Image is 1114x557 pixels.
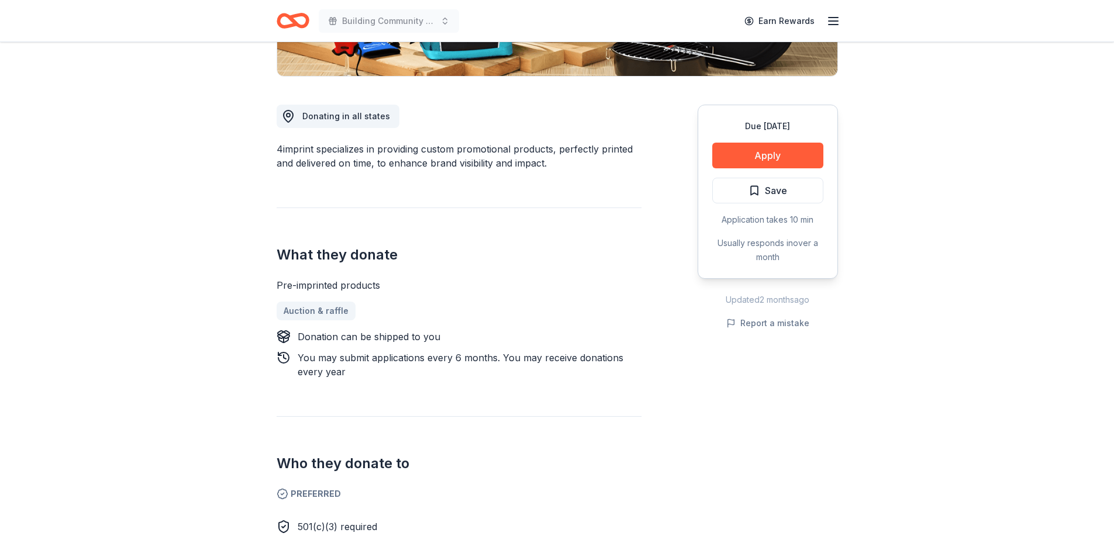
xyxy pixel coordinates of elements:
[737,11,822,32] a: Earn Rewards
[298,330,440,344] div: Donation can be shipped to you
[712,213,823,227] div: Application takes 10 min
[277,245,642,264] h2: What they donate
[342,14,436,28] span: Building Community and [MEDICAL_DATA] Awareness: The 8th Annual Superhero Fun Run/Walk for [MEDIC...
[765,183,787,198] span: Save
[698,293,838,307] div: Updated 2 months ago
[277,278,642,292] div: Pre-imprinted products
[277,7,309,34] a: Home
[298,521,377,532] span: 501(c)(3) required
[277,142,642,170] div: 4imprint specializes in providing custom promotional products, perfectly printed and delivered on...
[712,236,823,264] div: Usually responds in over a month
[319,9,459,33] button: Building Community and [MEDICAL_DATA] Awareness: The 8th Annual Superhero Fun Run/Walk for [MEDIC...
[277,454,642,473] h2: Who they donate to
[712,119,823,133] div: Due [DATE]
[277,487,642,501] span: Preferred
[302,111,390,121] span: Donating in all states
[726,316,809,330] button: Report a mistake
[712,178,823,203] button: Save
[277,302,356,320] a: Auction & raffle
[298,351,642,379] div: You may submit applications every 6 months . You may receive donations every year
[712,143,823,168] button: Apply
